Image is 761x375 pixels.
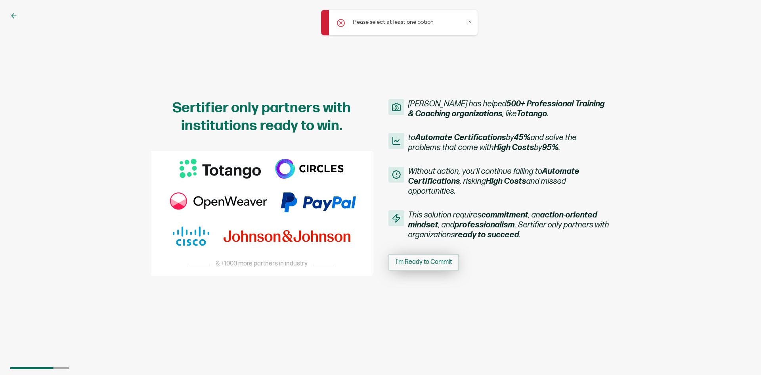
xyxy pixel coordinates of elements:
[482,210,528,220] b: commitment
[281,192,356,212] img: paypal-logo.svg
[494,143,534,152] b: High Costs
[353,18,434,26] p: Please select at least one option
[408,99,610,119] span: [PERSON_NAME] has helped , like .
[275,159,344,179] img: circles-logo.svg
[455,220,515,230] b: professionalism
[180,159,262,179] img: totango-logo.svg
[455,230,519,240] b: ready to succeed
[224,230,350,242] img: jj-logo.svg
[486,177,526,186] b: High Costs
[151,99,373,135] h1: Sertifier only partners with institutions ready to win.
[388,254,459,271] button: I'm Ready to Commit
[173,226,210,246] img: cisco-logo.svg
[517,109,547,119] b: Totango
[408,210,610,240] span: This solution requires , an , and . Sertifier only partners with organizations .
[408,99,605,119] b: 500+ Professional Training & Coaching organizations
[216,260,308,268] span: & +1000 more partners in industry
[721,337,761,375] iframe: Chat Widget
[408,167,610,196] span: Without action, you’ll continue failing to , risking and missed opportunities.
[408,133,610,153] span: to by and solve the problems that come with by .
[408,167,579,186] b: Automate Certifications
[167,192,267,212] img: openweaver-logo.svg
[408,210,597,230] b: action-oriented mindset
[542,143,559,152] b: 95%
[396,259,452,265] span: I'm Ready to Commit
[415,133,506,142] b: Automate Certifications
[514,133,531,142] b: 45%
